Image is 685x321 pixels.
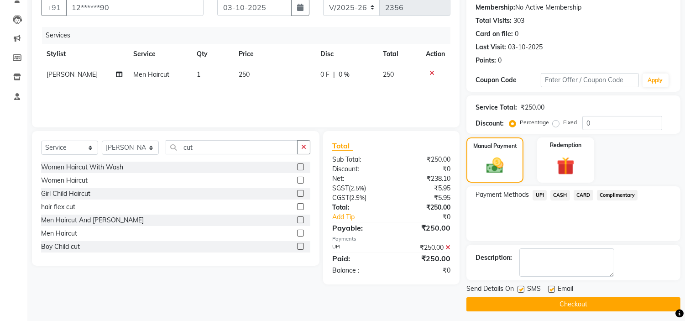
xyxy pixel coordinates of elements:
span: UPI [533,190,547,200]
div: ₹5.95 [392,193,458,203]
label: Percentage [520,118,549,126]
div: Sub Total: [325,155,392,164]
th: Price [233,44,315,64]
div: ₹250.00 [392,203,458,212]
div: Card on file: [476,29,513,39]
span: Email [558,284,573,295]
div: 0 [498,56,502,65]
div: Services [42,27,457,44]
div: No Active Membership [476,3,671,12]
button: Apply [643,74,669,87]
img: _gift.svg [551,155,580,177]
span: Total [332,141,353,151]
div: Payments [332,235,450,243]
span: 0 F [320,70,329,79]
span: 250 [239,70,250,79]
span: Payment Methods [476,190,529,200]
div: UPI [325,243,392,253]
label: Fixed [563,118,577,126]
th: Disc [315,44,377,64]
div: ( ) [325,184,392,193]
span: SMS [527,284,541,295]
div: Total Visits: [476,16,512,26]
th: Stylist [41,44,128,64]
label: Manual Payment [473,142,517,150]
div: Men Haircut And [PERSON_NAME] [41,216,144,225]
span: 2.5% [351,194,365,201]
a: Add Tip [325,212,403,222]
div: Boy Child cut [41,242,80,252]
div: Balance : [325,266,392,275]
div: ₹238.10 [392,174,458,184]
div: 303 [513,16,524,26]
div: ₹0 [392,266,458,275]
span: 0 % [339,70,350,79]
div: Net: [325,174,392,184]
div: hair flex cut [41,202,75,212]
div: ₹250.00 [392,253,458,264]
span: CASH [550,190,570,200]
div: ₹250.00 [392,243,458,253]
span: Men Haircut [134,70,170,79]
label: Redemption [550,141,581,149]
span: CGST [332,194,349,202]
button: Checkout [466,297,680,311]
div: Payable: [325,222,392,233]
div: Women Haircut [41,176,88,185]
div: 03-10-2025 [508,42,543,52]
div: Last Visit: [476,42,506,52]
div: Paid: [325,253,392,264]
div: ₹0 [392,164,458,174]
div: Coupon Code [476,75,541,85]
div: ₹5.95 [392,184,458,193]
th: Qty [191,44,233,64]
div: Points: [476,56,496,65]
span: 250 [383,70,394,79]
div: Discount: [476,119,504,128]
div: 0 [515,29,518,39]
div: Service Total: [476,103,517,112]
span: CARD [574,190,593,200]
input: Search or Scan [166,140,298,154]
span: Complimentary [597,190,638,200]
span: SGST [332,184,349,192]
div: Discount: [325,164,392,174]
div: Total: [325,203,392,212]
div: Membership: [476,3,515,12]
div: Girl Child Haircut [41,189,90,199]
span: | [333,70,335,79]
div: ₹250.00 [392,222,458,233]
div: Men Haircut [41,229,77,238]
div: ( ) [325,193,392,203]
div: Women Haircut With Wash [41,163,123,172]
input: Enter Offer / Coupon Code [541,73,638,87]
div: ₹0 [403,212,458,222]
th: Service [128,44,192,64]
span: 1 [197,70,200,79]
div: Description: [476,253,512,263]
span: 2.5% [350,184,364,192]
div: ₹250.00 [521,103,544,112]
th: Total [378,44,421,64]
img: _cash.svg [481,156,508,175]
span: [PERSON_NAME] [47,70,98,79]
span: Send Details On [466,284,514,295]
div: ₹250.00 [392,155,458,164]
th: Action [420,44,450,64]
